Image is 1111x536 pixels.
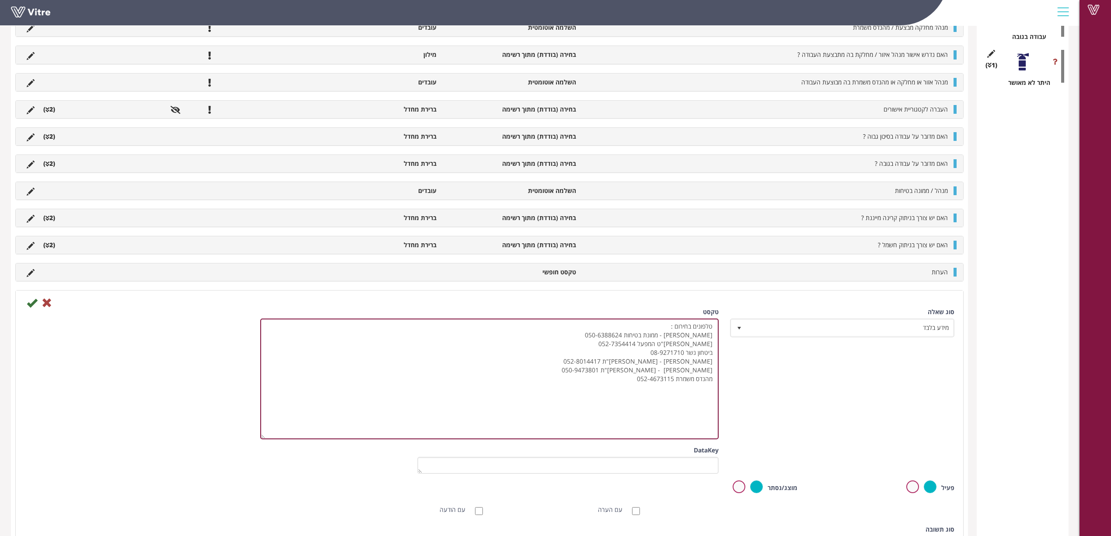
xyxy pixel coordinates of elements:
[941,483,954,492] label: פעיל
[988,32,1064,41] div: עבודה בגובה
[301,214,441,222] li: ברירת מחדל
[884,105,948,113] span: העברה לקטגוריית אישורים
[39,214,59,222] li: (2 )
[853,23,948,32] span: מנהל מחלקה מבצעת / מהנדס משמרת
[441,78,580,87] li: השלמה אוטומטית
[863,132,948,140] span: האם מדובר על עבודה בסיכון גבוה ?
[301,105,441,114] li: ברירת מחדל
[731,320,747,336] span: select
[301,78,441,87] li: עובדים
[747,320,954,336] span: מידע בלבד
[441,50,580,59] li: בחירה (בודדת) מתוך רשימה
[475,507,483,515] input: עם הודעה
[441,23,580,32] li: השלמה אוטומטית
[441,241,580,249] li: בחירה (בודדת) מתוך רשימה
[301,159,441,168] li: ברירת מחדל
[878,241,948,249] span: האם יש צורך בניתוק חשמל ?
[441,159,580,168] li: בחירה (בודדת) מתוך רשימה
[441,268,580,277] li: טקסט חופשי
[301,50,441,59] li: מילון
[928,308,954,316] label: סוג שאלה
[985,61,997,70] span: (1 )
[441,214,580,222] li: בחירה (בודדת) מתוך רשימה
[441,105,580,114] li: בחירה (בודדת) מתוך רשימה
[301,132,441,141] li: ברירת מחדל
[875,159,948,168] span: האם מדובר על עבודה בגובה ?
[988,78,1064,87] div: היתר לא מאושר
[703,308,719,316] label: טקסט
[260,319,719,439] textarea: טלפונים בחירום : [PERSON_NAME] - ממונת בטיחות 050-6388624 [PERSON_NAME]"ט המפעל 052-7354414 ביטחו...
[895,186,948,195] span: מנהל / ממונה בטיחות
[301,241,441,249] li: ברירת מחדל
[39,132,59,141] li: (2 )
[441,132,580,141] li: בחירה (בודדת) מתוך רשימה
[598,505,631,514] label: עם הערה
[301,186,441,195] li: עובדים
[861,214,948,222] span: האם יש צורך בניתוק קרינה מייננת ?
[694,446,719,455] label: DataKey
[39,105,59,114] li: (2 )
[441,186,580,195] li: השלמה אוטומטית
[768,483,797,492] label: מוצג/נסתר
[632,507,640,515] input: עם הערה
[440,505,474,514] label: עם הודעה
[926,525,954,534] label: סוג תשובה
[301,23,441,32] li: עובדים
[797,50,948,59] span: האם נדרש אישור מנהל איזור / מחלקת בה מתבצעת העבודה ?
[39,241,59,249] li: (2 )
[39,159,59,168] li: (2 )
[801,78,948,86] span: מנהל אזור או מחלקה או מהנדס משמרת בה מבוצעת העבודה
[932,268,948,276] span: הערות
